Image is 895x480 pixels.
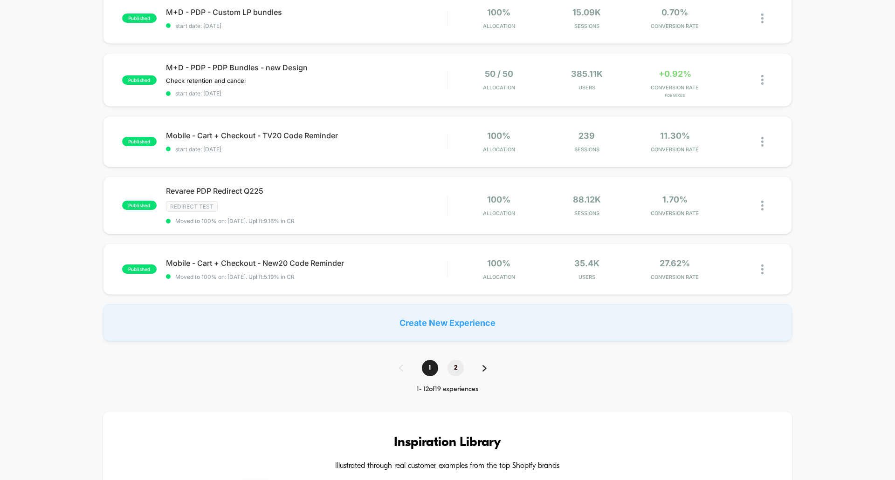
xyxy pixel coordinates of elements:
span: 88.12k [573,195,601,204]
span: 0.70% [661,7,688,17]
span: Allocation [483,84,515,91]
span: 1 [422,360,438,376]
img: close [761,137,764,147]
span: Redirect Test [166,201,218,212]
span: Sessions [545,23,629,29]
span: 385.11k [571,69,603,79]
span: start date: [DATE] [166,90,447,97]
span: CONVERSION RATE [633,210,716,216]
span: Check retention and cancel [166,77,246,84]
span: 27.62% [660,258,690,268]
span: CONVERSION RATE [633,84,716,91]
span: for Mixes [633,93,716,98]
span: 100% [487,7,510,17]
span: Revaree PDP Redirect Q225 [166,186,447,196]
span: CONVERSION RATE [633,274,716,280]
span: 2 [447,360,464,376]
span: CONVERSION RATE [633,23,716,29]
span: published [122,137,157,146]
span: published [122,264,157,274]
span: 100% [487,258,510,268]
h4: Illustrated through real customer examples from the top Shopify brands [131,462,764,471]
div: 1 - 12 of 19 experiences [390,385,505,393]
span: Moved to 100% on: [DATE] . Uplift: 9.16% in CR [175,217,295,224]
img: close [761,14,764,23]
h3: Inspiration Library [131,435,764,450]
span: Sessions [545,146,629,153]
img: close [761,264,764,274]
img: close [761,201,764,210]
span: published [122,75,157,85]
span: M+D - PDP - Custom LP bundles [166,7,447,17]
span: start date: [DATE] [166,146,447,153]
span: CONVERSION RATE [633,146,716,153]
span: Allocation [483,23,515,29]
div: Create New Experience [103,304,792,341]
span: 100% [487,131,510,141]
span: 11.30% [660,131,690,141]
span: Allocation [483,146,515,153]
span: +0.92% [659,69,691,79]
span: 100% [487,195,510,204]
span: published [122,201,157,210]
span: start date: [DATE] [166,22,447,29]
span: 35.4k [574,258,599,268]
img: pagination forward [482,365,487,372]
span: 1.70% [662,195,688,204]
span: Users [545,274,629,280]
img: close [761,75,764,85]
span: Allocation [483,210,515,216]
span: Mobile - Cart + Checkout - New20 Code Reminder [166,258,447,268]
span: M+D - PDP - PDP Bundles - new Design [166,63,447,72]
span: Allocation [483,274,515,280]
span: published [122,14,157,23]
span: Sessions [545,210,629,216]
span: Mobile - Cart + Checkout - TV20 Code Reminder [166,131,447,140]
span: 15.09k [572,7,601,17]
span: Moved to 100% on: [DATE] . Uplift: 5.19% in CR [175,273,295,280]
span: 50 / 50 [485,69,513,79]
span: Users [545,84,629,91]
span: 239 [578,131,595,141]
